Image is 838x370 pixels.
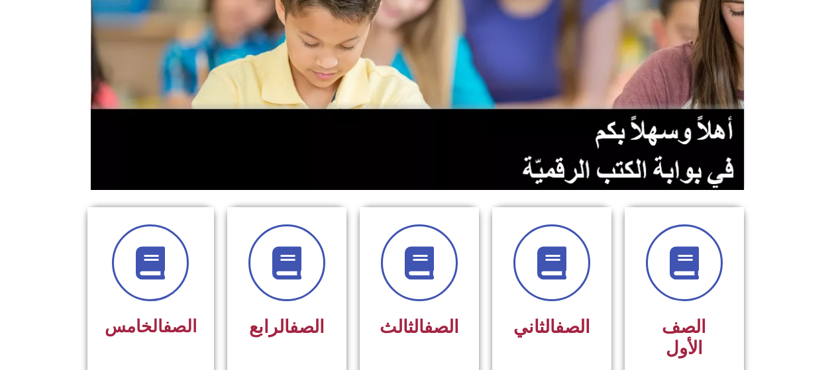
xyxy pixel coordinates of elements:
span: الصف الأول [662,316,706,359]
a: الصف [163,316,197,336]
a: الصف [555,316,590,338]
span: الثاني [513,316,590,338]
span: الرابع [249,316,325,338]
a: الصف [424,316,459,338]
span: الخامس [105,316,197,336]
span: الثالث [380,316,459,338]
a: الصف [289,316,325,338]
